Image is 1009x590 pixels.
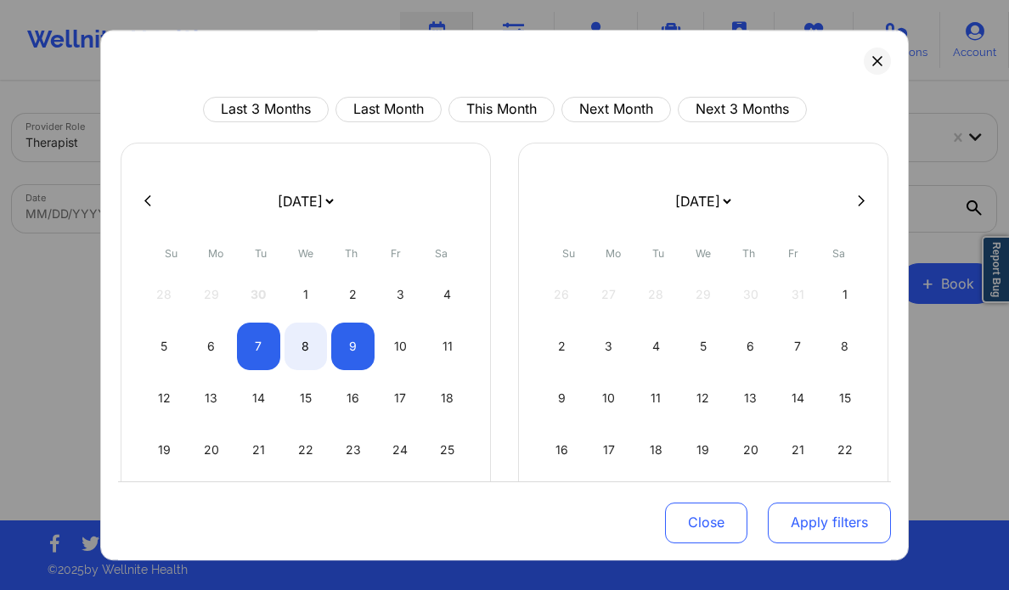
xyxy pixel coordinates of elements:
div: Mon Nov 03 2025 [588,323,631,370]
div: Wed Oct 22 2025 [285,426,328,474]
div: Sun Nov 09 2025 [540,374,583,422]
div: Mon Oct 13 2025 [190,374,234,422]
button: Apply filters [768,502,891,542]
div: Fri Nov 28 2025 [776,478,820,525]
div: Thu Oct 02 2025 [331,271,375,318]
div: Thu Nov 20 2025 [729,426,772,474]
div: Mon Oct 20 2025 [190,426,234,474]
div: Wed Nov 05 2025 [682,323,725,370]
div: Fri Oct 17 2025 [379,374,422,422]
abbr: Thursday [345,247,358,260]
div: Tue Oct 07 2025 [237,323,280,370]
div: Sat Oct 11 2025 [426,323,469,370]
div: Wed Oct 15 2025 [285,374,328,422]
button: Next Month [561,97,671,122]
div: Tue Nov 18 2025 [634,426,678,474]
div: Sun Oct 05 2025 [143,323,186,370]
div: Mon Oct 27 2025 [190,478,234,525]
abbr: Friday [391,247,401,260]
abbr: Tuesday [255,247,267,260]
abbr: Monday [208,247,223,260]
button: Close [665,502,747,542]
div: Thu Oct 09 2025 [331,323,375,370]
div: Sun Nov 02 2025 [540,323,583,370]
abbr: Sunday [562,247,575,260]
div: Thu Nov 06 2025 [729,323,772,370]
div: Sat Nov 15 2025 [823,374,866,422]
div: Wed Nov 26 2025 [682,478,725,525]
abbr: Friday [788,247,798,260]
div: Wed Nov 19 2025 [682,426,725,474]
div: Thu Nov 27 2025 [729,478,772,525]
div: Thu Oct 16 2025 [331,374,375,422]
div: Fri Nov 07 2025 [776,323,820,370]
div: Sun Oct 26 2025 [143,478,186,525]
div: Mon Nov 10 2025 [588,374,631,422]
div: Fri Oct 24 2025 [379,426,422,474]
div: Tue Nov 25 2025 [634,478,678,525]
div: Sat Nov 22 2025 [823,426,866,474]
button: Next 3 Months [678,97,807,122]
div: Tue Nov 04 2025 [634,323,678,370]
div: Fri Oct 31 2025 [379,478,422,525]
button: This Month [448,97,555,122]
div: Thu Oct 30 2025 [331,478,375,525]
div: Wed Nov 12 2025 [682,374,725,422]
div: Tue Oct 28 2025 [237,478,280,525]
div: Wed Oct 08 2025 [285,323,328,370]
abbr: Wednesday [298,247,313,260]
abbr: Monday [606,247,621,260]
div: Sat Nov 08 2025 [823,323,866,370]
div: Sat Nov 29 2025 [823,478,866,525]
div: Fri Nov 14 2025 [776,374,820,422]
div: Sat Oct 04 2025 [426,271,469,318]
div: Sat Nov 01 2025 [823,271,866,318]
div: Fri Nov 21 2025 [776,426,820,474]
div: Mon Nov 17 2025 [588,426,631,474]
div: Sat Oct 18 2025 [426,374,469,422]
div: Wed Oct 29 2025 [285,478,328,525]
div: Mon Oct 06 2025 [190,323,234,370]
abbr: Saturday [435,247,448,260]
div: Mon Nov 24 2025 [588,478,631,525]
div: Sun Oct 19 2025 [143,426,186,474]
abbr: Thursday [742,247,755,260]
div: Wed Oct 01 2025 [285,271,328,318]
abbr: Saturday [832,247,845,260]
button: Last 3 Months [203,97,329,122]
div: Fri Oct 10 2025 [379,323,422,370]
div: Tue Oct 21 2025 [237,426,280,474]
div: Sun Nov 23 2025 [540,478,583,525]
div: Tue Oct 14 2025 [237,374,280,422]
div: Thu Nov 13 2025 [729,374,772,422]
div: Thu Oct 23 2025 [331,426,375,474]
button: Last Month [335,97,442,122]
div: Tue Nov 11 2025 [634,374,678,422]
abbr: Tuesday [652,247,664,260]
abbr: Wednesday [696,247,711,260]
div: Fri Oct 03 2025 [379,271,422,318]
div: Sat Oct 25 2025 [426,426,469,474]
div: Sun Nov 16 2025 [540,426,583,474]
abbr: Sunday [165,247,178,260]
div: Sun Oct 12 2025 [143,374,186,422]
